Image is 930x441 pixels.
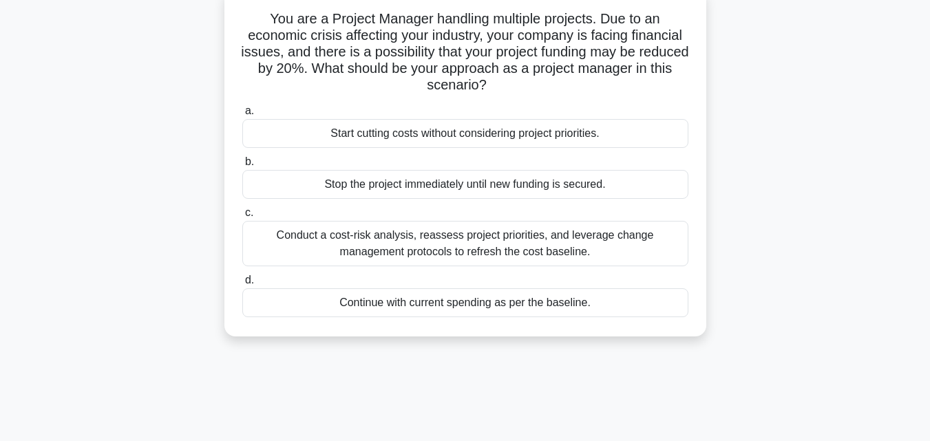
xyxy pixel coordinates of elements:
[242,288,688,317] div: Continue with current spending as per the baseline.
[245,206,253,218] span: c.
[245,155,254,167] span: b.
[245,105,254,116] span: a.
[241,10,690,94] h5: You are a Project Manager handling multiple projects. Due to an economic crisis affecting your in...
[245,274,254,286] span: d.
[242,170,688,199] div: Stop the project immediately until new funding is secured.
[242,119,688,148] div: Start cutting costs without considering project priorities.
[242,221,688,266] div: Conduct a cost-risk analysis, reassess project priorities, and leverage change management protoco...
